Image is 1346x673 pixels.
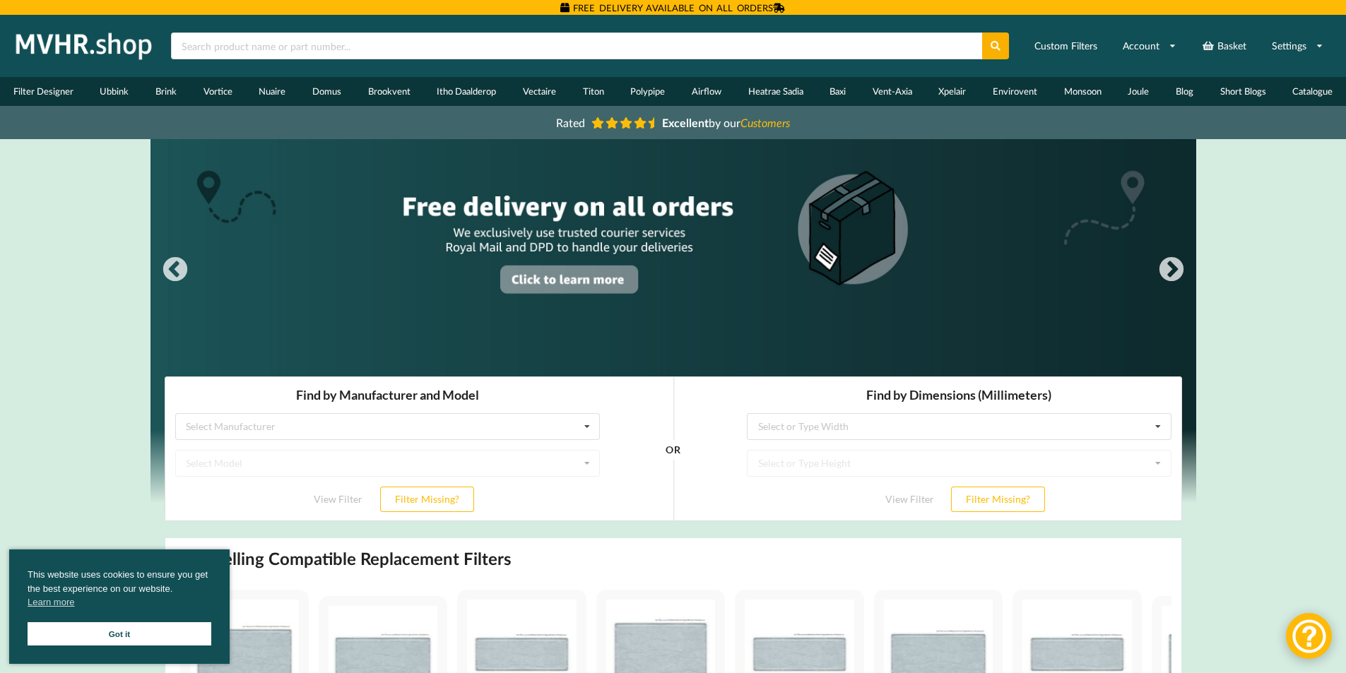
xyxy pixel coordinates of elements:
[509,77,569,106] a: Vectaire
[1114,33,1186,59] a: Account
[28,595,74,609] a: cookies - Learn more
[546,111,801,134] a: Rated Excellentby ourCustomers
[190,77,246,106] a: Vortice
[1025,33,1106,59] a: Custom Filters
[1115,77,1163,106] a: Joule
[1279,77,1346,106] a: Catalogue
[735,77,817,106] a: Heatrae Sadia
[1162,77,1207,106] a: Blog
[501,73,516,146] div: OR
[926,77,980,106] a: Xpelair
[617,77,678,106] a: Polypipe
[171,32,982,59] input: Search product name or part number...
[28,568,211,613] span: This website uses cookies to ensure you get the best experience on our website.
[678,77,735,106] a: Airflow
[10,28,158,64] img: mvhr.shop.png
[142,77,190,106] a: Brink
[569,77,618,106] a: Titon
[161,256,189,285] button: Previous
[979,77,1051,106] a: Envirovent
[556,116,585,129] span: Rated
[11,11,435,27] h3: Find by Manufacturer and Model
[786,110,880,136] button: Filter Missing?
[740,116,790,129] i: Customers
[9,549,230,664] div: cookieconsent
[1263,33,1333,59] a: Settings
[216,110,309,136] button: Filter Missing?
[423,77,509,106] a: Itho Daalderop
[1051,77,1115,106] a: Monsoon
[582,11,1007,27] h3: Find by Dimensions (Millimeters)
[28,622,211,645] a: Got it cookie
[355,77,424,106] a: Brookvent
[299,77,355,106] a: Domus
[816,77,859,106] a: Baxi
[594,45,684,55] div: Select or Type Width
[859,77,926,106] a: Vent-Axia
[662,116,790,129] span: by our
[87,77,143,106] a: Ubbink
[662,116,709,129] b: Excellent
[21,45,111,55] div: Select Manufacturer
[175,548,512,570] h2: Best Selling Compatible Replacement Filters
[246,77,300,106] a: Nuaire
[1157,256,1186,285] button: Next
[1193,33,1256,59] a: Basket
[1207,77,1280,106] a: Short Blogs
